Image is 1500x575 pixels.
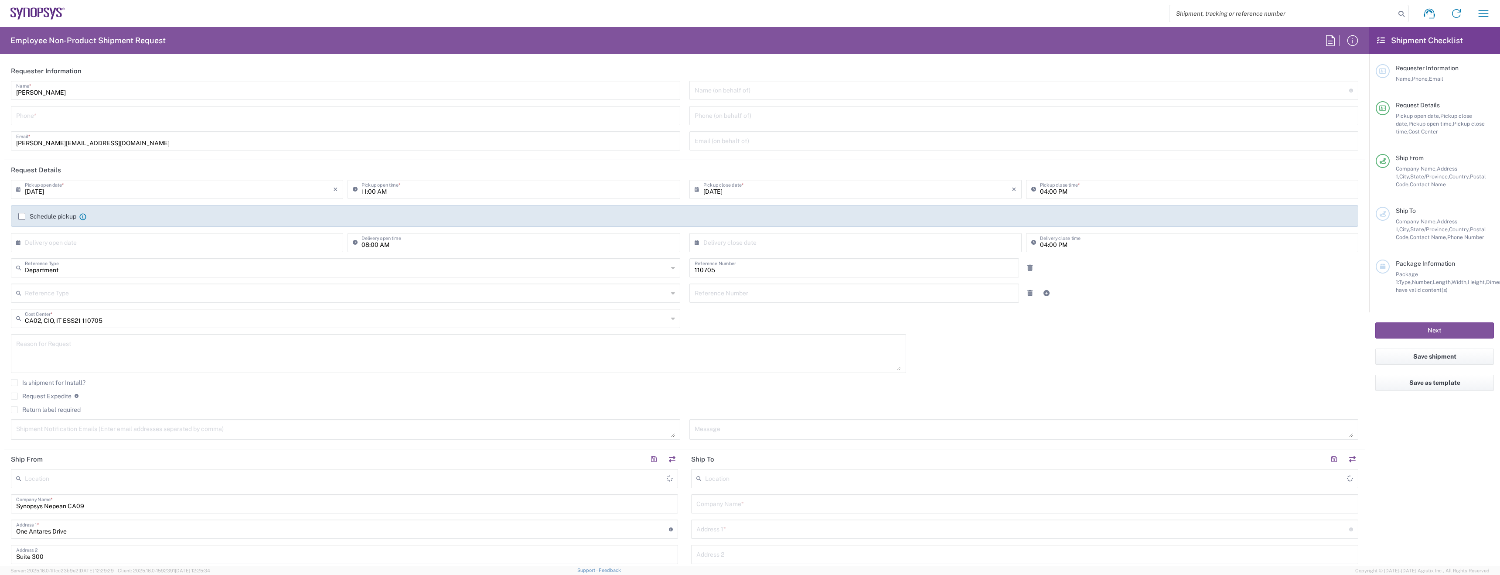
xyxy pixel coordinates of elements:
[10,568,114,573] span: Server: 2025.16.0-1ffcc23b9e2
[175,568,210,573] span: [DATE] 12:25:34
[1396,154,1424,161] span: Ship From
[78,568,114,573] span: [DATE] 12:29:29
[11,67,82,75] h2: Requester Information
[1396,260,1455,267] span: Package Information
[1396,102,1440,109] span: Request Details
[1040,287,1053,299] a: Add Reference
[1452,279,1468,285] span: Width,
[11,379,85,386] label: Is shipment for Install?
[1355,567,1490,575] span: Copyright © [DATE]-[DATE] Agistix Inc., All Rights Reserved
[11,455,43,464] h2: Ship From
[1399,279,1412,285] span: Type,
[1024,262,1036,274] a: Remove Reference
[1377,35,1463,46] h2: Shipment Checklist
[1410,173,1449,180] span: State/Province,
[1412,75,1429,82] span: Phone,
[1396,218,1437,225] span: Company Name,
[1399,173,1410,180] span: City,
[1449,226,1470,233] span: Country,
[11,406,81,413] label: Return label required
[1012,182,1016,196] i: ×
[1447,234,1484,240] span: Phone Number
[1375,322,1494,339] button: Next
[1408,128,1438,135] span: Cost Center
[1375,375,1494,391] button: Save as template
[1410,181,1446,188] span: Contact Name
[1396,207,1416,214] span: Ship To
[118,568,210,573] span: Client: 2025.16.0-1592391
[11,393,72,400] label: Request Expedite
[599,568,621,573] a: Feedback
[18,213,76,220] label: Schedule pickup
[1410,234,1447,240] span: Contact Name,
[577,568,599,573] a: Support
[1433,279,1452,285] span: Length,
[10,35,166,46] h2: Employee Non-Product Shipment Request
[1396,75,1412,82] span: Name,
[1396,271,1418,285] span: Package 1:
[691,455,714,464] h2: Ship To
[1429,75,1443,82] span: Email
[1169,5,1395,22] input: Shipment, tracking or reference number
[1396,113,1440,119] span: Pickup open date,
[11,166,61,175] h2: Request Details
[1375,349,1494,365] button: Save shipment
[1410,226,1449,233] span: State/Province,
[1396,65,1459,72] span: Requester Information
[1449,173,1470,180] span: Country,
[1412,279,1433,285] span: Number,
[333,182,338,196] i: ×
[1408,120,1453,127] span: Pickup open time,
[1399,226,1410,233] span: City,
[1468,279,1486,285] span: Height,
[1024,287,1036,299] a: Remove Reference
[1396,165,1437,172] span: Company Name,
